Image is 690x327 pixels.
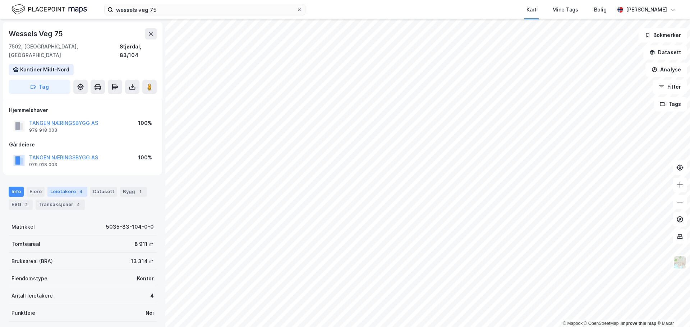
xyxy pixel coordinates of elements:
div: Transaksjoner [36,200,85,210]
a: OpenStreetMap [584,321,619,326]
a: Mapbox [563,321,583,326]
div: 979 918 003 [29,162,57,168]
img: Z [673,256,687,269]
div: Tomteareal [11,240,40,248]
div: Gårdeiere [9,140,156,149]
div: [PERSON_NAME] [626,5,667,14]
div: Eiere [27,187,45,197]
button: Tags [654,97,687,111]
div: 7502, [GEOGRAPHIC_DATA], [GEOGRAPHIC_DATA] [9,42,120,60]
button: Analyse [645,62,687,77]
div: 5035-83-104-0-0 [106,223,154,231]
div: Kart [526,5,537,14]
div: 1 [137,188,144,195]
div: Bolig [594,5,607,14]
div: Datasett [90,187,117,197]
div: Mine Tags [552,5,578,14]
div: 13 314 ㎡ [131,257,154,266]
div: 4 [150,291,154,300]
div: ESG [9,200,33,210]
button: Datasett [643,45,687,60]
div: 100% [138,119,152,127]
div: Kantiner Midt-Nord [20,65,69,74]
div: Info [9,187,24,197]
input: Søk på adresse, matrikkel, gårdeiere, leietakere eller personer [113,4,296,15]
div: 4 [77,188,84,195]
a: Improve this map [621,321,656,326]
div: Wessels Veg 75 [9,28,64,39]
div: 100% [138,153,152,162]
div: Eiendomstype [11,274,47,283]
div: Antall leietakere [11,291,53,300]
button: Filter [653,80,687,94]
div: Bruksareal (BRA) [11,257,53,266]
div: 8 911 ㎡ [134,240,154,248]
iframe: Chat Widget [654,293,690,327]
div: Punktleie [11,309,35,317]
div: Hjemmelshaver [9,106,156,115]
div: Matrikkel [11,223,35,231]
div: Nei [146,309,154,317]
div: 979 918 003 [29,127,57,133]
div: Kontor [137,274,154,283]
div: 4 [75,201,82,208]
div: Bygg [120,187,147,197]
button: Bokmerker [639,28,687,42]
div: Leietakere [47,187,87,197]
div: 2 [23,201,30,208]
img: logo.f888ab2527a4732fd821a326f86c7f29.svg [11,3,87,16]
div: Stjørdal, 83/104 [120,42,157,60]
div: Kontrollprogram for chat [654,293,690,327]
button: Tag [9,80,70,94]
